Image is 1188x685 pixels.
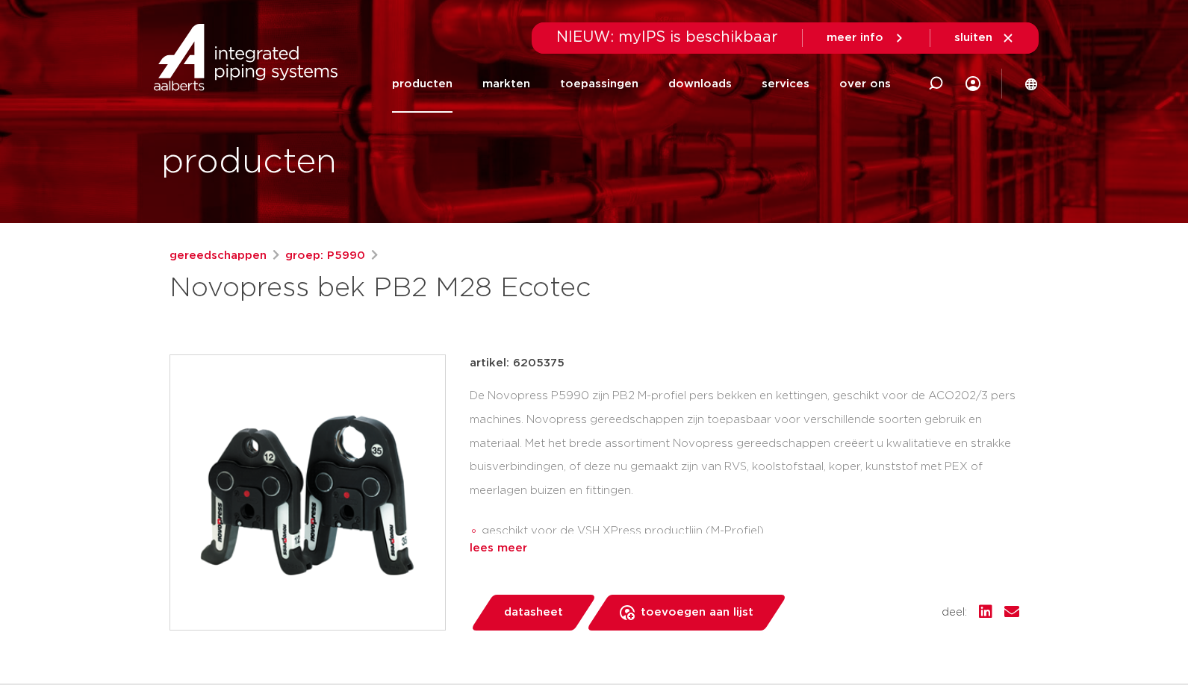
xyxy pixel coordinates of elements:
a: groep: P5990 [285,247,365,265]
h1: Novopress bek PB2 M28 Ecotec [170,271,730,307]
a: gereedschappen [170,247,267,265]
a: datasheet [470,595,597,631]
a: services [762,55,809,113]
span: toevoegen aan lijst [641,601,753,625]
a: meer info [827,31,906,45]
h1: producten [161,139,337,187]
a: over ons [839,55,891,113]
li: geschikt voor de VSH XPress productlijn (M-Profiel) [482,519,1019,543]
nav: Menu [392,55,891,113]
a: downloads [668,55,732,113]
span: meer info [827,32,883,43]
div: lees meer [470,539,1019,557]
div: De Novopress P5990 zijn PB2 M-profiel pers bekken en kettingen, geschikt voor de ACO202/3 pers ma... [470,384,1019,534]
img: Product Image for Novopress bek PB2 M28 Ecotec [170,355,445,630]
span: deel: [942,604,967,622]
a: markten [482,55,530,113]
a: sluiten [954,31,1015,45]
a: producten [392,55,453,113]
span: datasheet [504,601,563,625]
span: NIEUW: myIPS is beschikbaar [556,30,778,45]
span: sluiten [954,32,992,43]
p: artikel: 6205375 [470,354,565,372]
a: toepassingen [560,55,638,113]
